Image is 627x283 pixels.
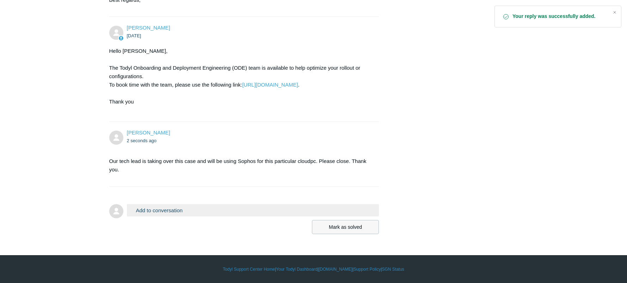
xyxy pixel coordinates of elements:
[127,25,170,31] span: Kris Haire
[109,47,372,114] div: Hello [PERSON_NAME], The Todyl Onboarding and Deployment Engineering (ODE) team is available to h...
[127,25,170,31] a: [PERSON_NAME]
[223,266,275,272] a: Todyl Support Center Home
[319,266,352,272] a: [DOMAIN_NAME]
[127,130,170,136] span: Lowell Limpahan
[109,266,518,272] div: | | | |
[276,266,317,272] a: Your Todyl Dashboard
[127,33,141,38] time: 09/04/2025, 13:16
[127,204,379,216] button: Add to conversation
[610,7,620,17] div: Close
[382,266,404,272] a: SGN Status
[242,82,298,88] a: [URL][DOMAIN_NAME]
[127,138,157,143] time: 09/08/2025, 07:11
[127,130,170,136] a: [PERSON_NAME]
[312,220,379,234] button: Mark as solved
[109,157,372,174] p: Our tech lead is taking over this case and will be using Sophos for this particular cloudpc. Plea...
[354,266,381,272] a: Support Policy
[512,13,607,20] strong: Your reply was successfully added.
